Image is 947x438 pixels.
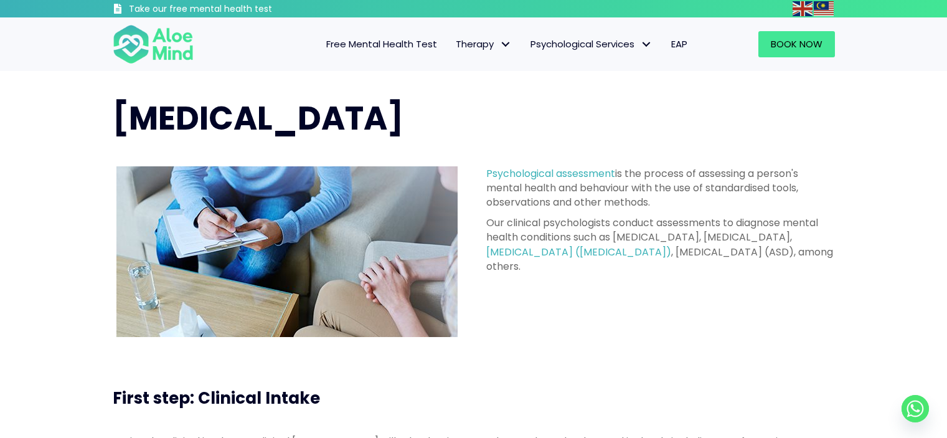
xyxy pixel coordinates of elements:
[326,37,437,50] span: Free Mental Health Test
[486,216,835,274] p: Our clinical psychologists conduct assessments to diagnose mental health conditions such as [MEDI...
[113,3,339,17] a: Take our free mental health test
[814,1,834,16] img: ms
[486,166,615,181] a: Psychological assessment
[902,395,929,422] a: Whatsapp
[638,36,656,54] span: Psychological Services: submenu
[771,37,822,50] span: Book Now
[530,37,653,50] span: Psychological Services
[758,31,835,57] a: Book Now
[793,1,814,16] a: English
[116,166,458,337] img: psychological assessment
[456,37,512,50] span: Therapy
[486,166,835,210] p: is the process of assessing a person's mental health and behaviour with the use of standardised t...
[446,31,521,57] a: TherapyTherapy: submenu
[129,3,339,16] h3: Take our free mental health test
[793,1,813,16] img: en
[113,95,403,141] span: [MEDICAL_DATA]
[113,387,320,409] span: First step: Clinical Intake
[521,31,662,57] a: Psychological ServicesPsychological Services: submenu
[671,37,687,50] span: EAP
[497,36,515,54] span: Therapy: submenu
[486,245,671,259] a: [MEDICAL_DATA] ([MEDICAL_DATA])
[662,31,697,57] a: EAP
[113,24,194,65] img: Aloe mind Logo
[814,1,835,16] a: Malay
[317,31,446,57] a: Free Mental Health Test
[210,31,697,57] nav: Menu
